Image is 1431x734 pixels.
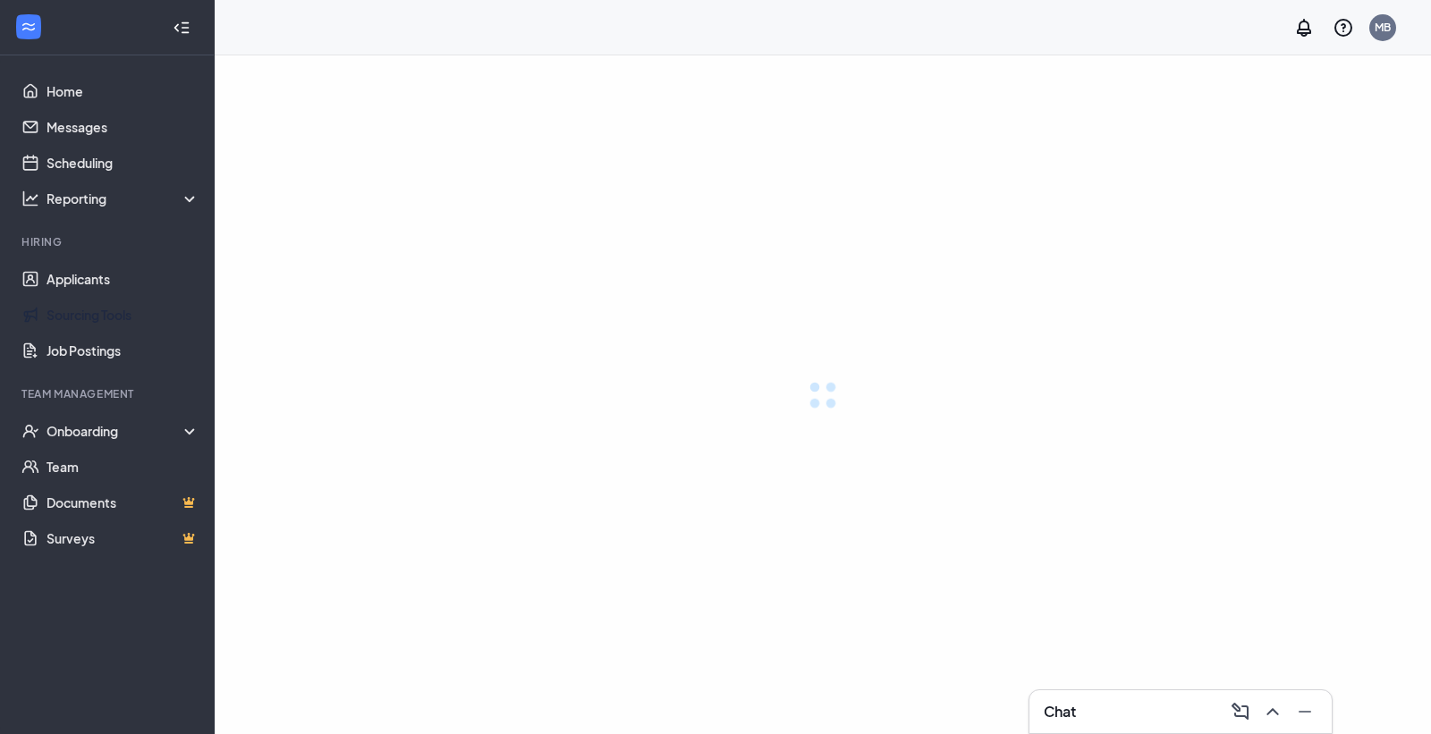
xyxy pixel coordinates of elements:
button: Minimize [1289,697,1317,726]
svg: WorkstreamLogo [20,18,38,36]
a: Team [47,449,199,485]
svg: Notifications [1293,17,1315,38]
a: DocumentsCrown [47,485,199,520]
a: Sourcing Tools [47,297,199,333]
h3: Chat [1044,702,1076,721]
a: Job Postings [47,333,199,368]
div: MB [1375,20,1391,35]
svg: Collapse [173,19,191,37]
a: Home [47,73,199,109]
svg: UserCheck [21,422,39,440]
svg: Minimize [1294,701,1316,722]
div: Reporting [47,190,200,207]
a: Messages [47,109,199,145]
svg: Analysis [21,190,39,207]
button: ComposeMessage [1224,697,1253,726]
div: Team Management [21,386,196,401]
div: Hiring [21,234,196,249]
svg: ChevronUp [1262,701,1283,722]
a: SurveysCrown [47,520,199,556]
button: ChevronUp [1257,697,1285,726]
a: Scheduling [47,145,199,181]
svg: QuestionInfo [1333,17,1354,38]
a: Applicants [47,261,199,297]
svg: ComposeMessage [1230,701,1251,722]
div: Onboarding [47,422,200,440]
